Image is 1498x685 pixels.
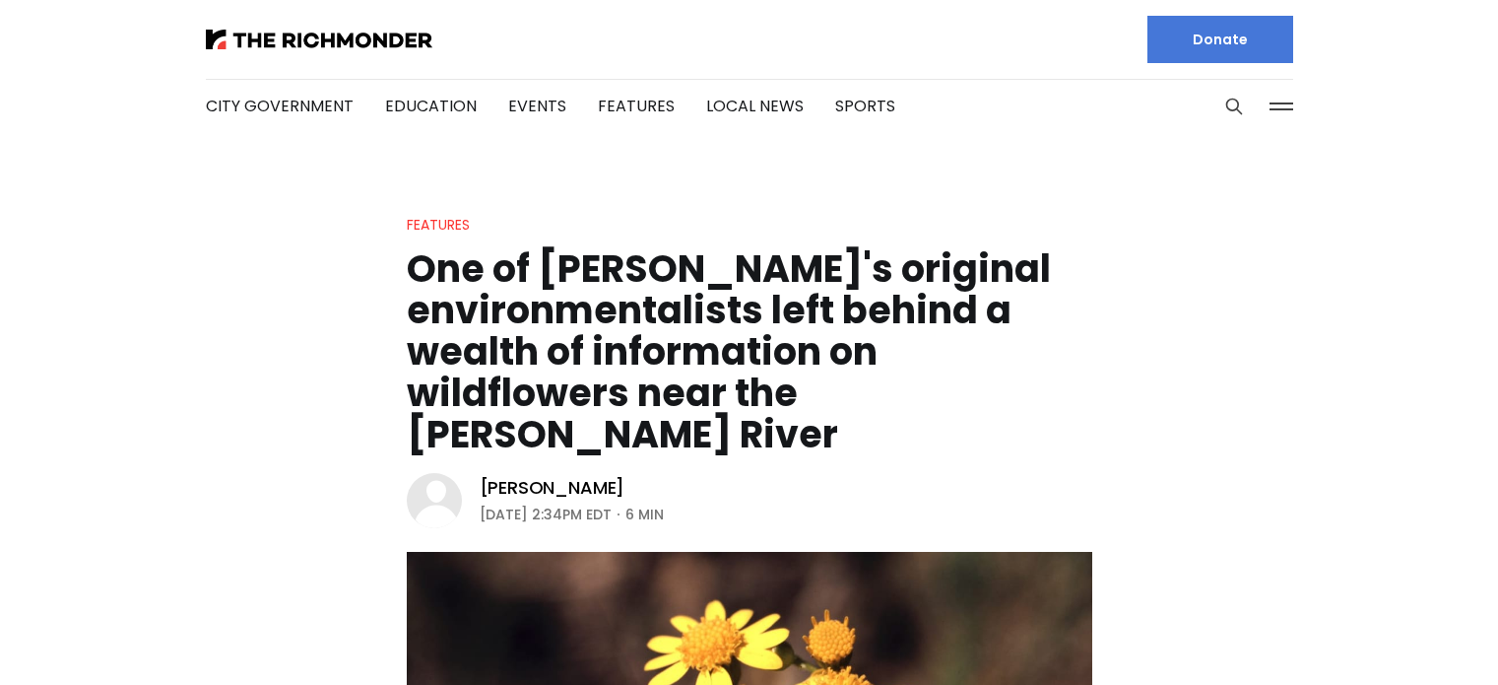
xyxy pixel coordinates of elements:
iframe: portal-trigger [1332,588,1498,685]
time: [DATE] 2:34PM EDT [480,503,612,526]
span: 6 min [625,503,664,526]
a: [PERSON_NAME] [480,476,625,500]
img: The Richmonder [206,30,432,49]
a: Events [508,95,566,117]
a: Education [385,95,477,117]
a: Features [407,215,470,235]
a: Local News [706,95,804,117]
button: Search this site [1219,92,1249,121]
a: Features [598,95,675,117]
a: City Government [206,95,354,117]
a: Donate [1147,16,1293,63]
a: Sports [835,95,895,117]
h1: One of [PERSON_NAME]'s original environmentalists left behind a wealth of information on wildflow... [407,248,1092,455]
